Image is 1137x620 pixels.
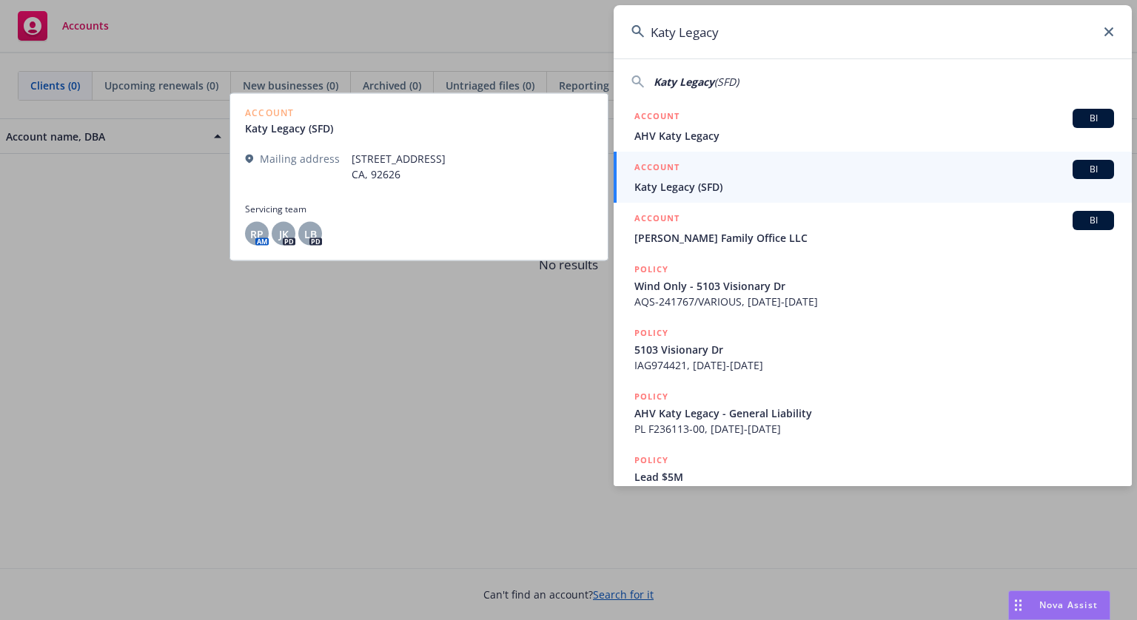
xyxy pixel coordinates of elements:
a: POLICYAHV Katy Legacy - General LiabilityPL F236113-00, [DATE]-[DATE] [614,381,1132,445]
a: POLICYWind Only - 5103 Visionary DrAQS-241767/VARIOUS, [DATE]-[DATE] [614,254,1132,317]
a: POLICY5103 Visionary DrIAG974421, [DATE]-[DATE] [614,317,1132,381]
a: ACCOUNTBIKaty Legacy (SFD) [614,152,1132,203]
h5: ACCOUNT [634,160,680,178]
span: Katy Legacy (SFD) [634,179,1114,195]
h5: ACCOUNT [634,109,680,127]
a: POLICYLead $5MCSX00161805P-00, [DATE]-[DATE] [614,445,1132,508]
span: IAG974421, [DATE]-[DATE] [634,357,1114,373]
span: BI [1079,163,1108,176]
span: CSX00161805P-00, [DATE]-[DATE] [634,485,1114,500]
span: BI [1079,214,1108,227]
a: ACCOUNTBI[PERSON_NAME] Family Office LLC [614,203,1132,254]
span: AHV Katy Legacy - General Liability [634,405,1114,421]
span: (SFD) [714,75,739,89]
span: AHV Katy Legacy [634,128,1114,144]
h5: POLICY [634,389,668,404]
span: Wind Only - 5103 Visionary Dr [634,278,1114,294]
span: [PERSON_NAME] Family Office LLC [634,230,1114,246]
h5: POLICY [634,262,668,277]
h5: ACCOUNT [634,211,680,229]
span: Lead $5M [634,469,1114,485]
span: PL F236113-00, [DATE]-[DATE] [634,421,1114,437]
span: Katy Legacy [654,75,714,89]
h5: POLICY [634,453,668,468]
span: AQS-241767/VARIOUS, [DATE]-[DATE] [634,294,1114,309]
span: BI [1079,112,1108,125]
span: Nova Assist [1039,599,1098,611]
span: 5103 Visionary Dr [634,342,1114,357]
button: Nova Assist [1008,590,1110,620]
h5: POLICY [634,326,668,340]
div: Drag to move [1009,591,1027,619]
a: ACCOUNTBIAHV Katy Legacy [614,101,1132,152]
input: Search... [614,5,1132,58]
